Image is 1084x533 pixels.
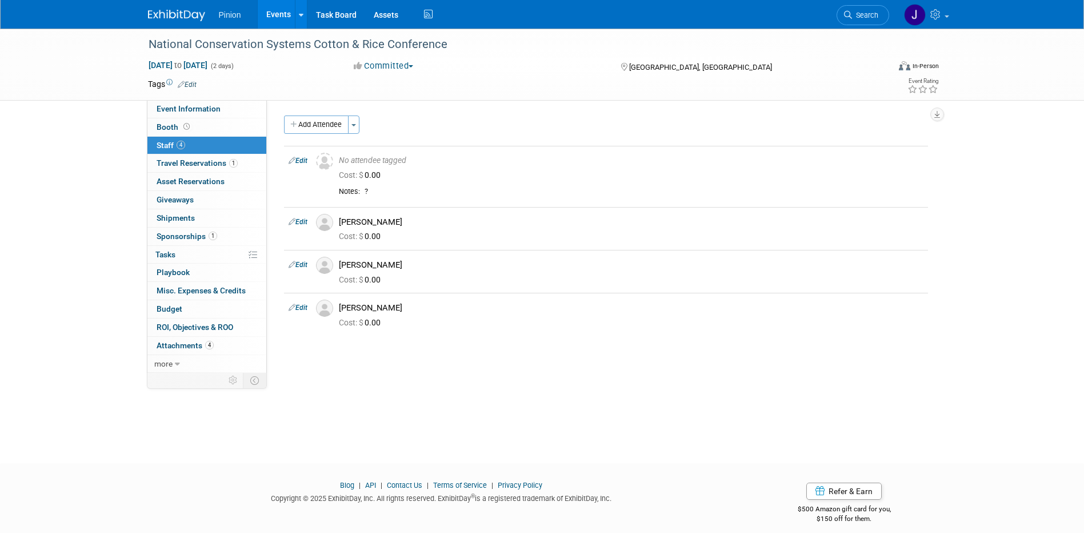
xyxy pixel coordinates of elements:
span: 0.00 [339,170,385,180]
span: Pinion [219,10,241,19]
span: Attachments [157,341,214,350]
img: Format-Inperson.png [899,61,910,70]
span: more [154,359,173,368]
span: | [378,481,385,490]
span: 0.00 [339,232,385,241]
span: Sponsorships [157,232,217,241]
a: Travel Reservations1 [147,154,266,172]
a: Booth [147,118,266,136]
a: Edit [289,261,307,269]
img: Unassigned-User-Icon.png [316,153,333,170]
span: 4 [177,141,185,149]
a: Contact Us [387,481,422,490]
a: Playbook [147,264,266,281]
span: Cost: $ [339,275,365,284]
span: to [173,61,183,70]
span: Budget [157,304,182,313]
a: Misc. Expenses & Credits [147,282,266,300]
a: more [147,355,266,373]
span: Event Information [157,104,221,113]
div: In-Person [912,62,939,70]
span: Asset Reservations [157,177,225,186]
button: Add Attendee [284,116,349,134]
span: 1 [209,232,217,240]
td: Toggle Event Tabs [243,373,266,388]
div: $500 Amazon gift card for you, [752,497,937,523]
a: Blog [340,481,354,490]
a: Sponsorships1 [147,228,266,245]
a: ROI, Objectives & ROO [147,319,266,336]
span: [DATE] [DATE] [148,60,208,70]
a: Edit [289,218,307,226]
span: Cost: $ [339,232,365,241]
a: Edit [178,81,197,89]
span: | [489,481,496,490]
div: $150 off for them. [752,514,937,524]
a: Asset Reservations [147,173,266,190]
span: Misc. Expenses & Credits [157,286,246,295]
span: Staff [157,141,185,150]
div: Event Format [822,59,939,77]
a: API [365,481,376,490]
span: 0.00 [339,318,385,327]
div: [PERSON_NAME] [339,217,923,228]
img: Associate-Profile-5.png [316,214,333,231]
span: 4 [205,341,214,349]
a: Privacy Policy [498,481,542,490]
img: Jennifer Plumisto [904,4,926,26]
span: Booth [157,122,192,132]
span: ROI, Objectives & ROO [157,323,233,332]
a: Search [837,5,889,25]
span: Cost: $ [339,170,365,180]
div: ? [365,187,923,197]
span: Playbook [157,268,190,277]
div: [PERSON_NAME] [339,260,923,271]
span: Search [852,11,878,19]
a: Budget [147,300,266,318]
span: Booth not reserved yet [181,122,192,131]
span: Shipments [157,213,195,222]
div: National Conservation Systems Cotton & Rice Conference [145,34,872,55]
span: 1 [229,159,238,168]
a: Attachments4 [147,337,266,355]
span: 0.00 [339,275,385,284]
sup: ® [471,493,475,499]
td: Personalize Event Tab Strip [223,373,243,388]
img: Associate-Profile-5.png [316,257,333,274]
span: | [356,481,363,490]
a: Staff4 [147,137,266,154]
div: [PERSON_NAME] [339,303,923,313]
a: Edit [289,304,307,312]
div: Copyright © 2025 ExhibitDay, Inc. All rights reserved. ExhibitDay is a registered trademark of Ex... [148,491,735,504]
span: Cost: $ [339,318,365,327]
a: Giveaways [147,191,266,209]
span: Travel Reservations [157,158,238,168]
a: Edit [289,157,307,165]
a: Refer & Earn [806,483,882,500]
span: (2 days) [210,62,234,70]
div: Notes: [339,187,360,196]
span: | [424,481,431,490]
span: Tasks [155,250,175,259]
a: Terms of Service [433,481,487,490]
a: Event Information [147,100,266,118]
div: No attendee tagged [339,156,923,166]
img: ExhibitDay [148,10,205,21]
div: Event Rating [907,78,938,84]
span: [GEOGRAPHIC_DATA], [GEOGRAPHIC_DATA] [629,63,772,71]
td: Tags [148,78,197,90]
button: Committed [350,60,418,72]
span: Giveaways [157,195,194,204]
a: Tasks [147,246,266,264]
img: Associate-Profile-5.png [316,300,333,317]
a: Shipments [147,209,266,227]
